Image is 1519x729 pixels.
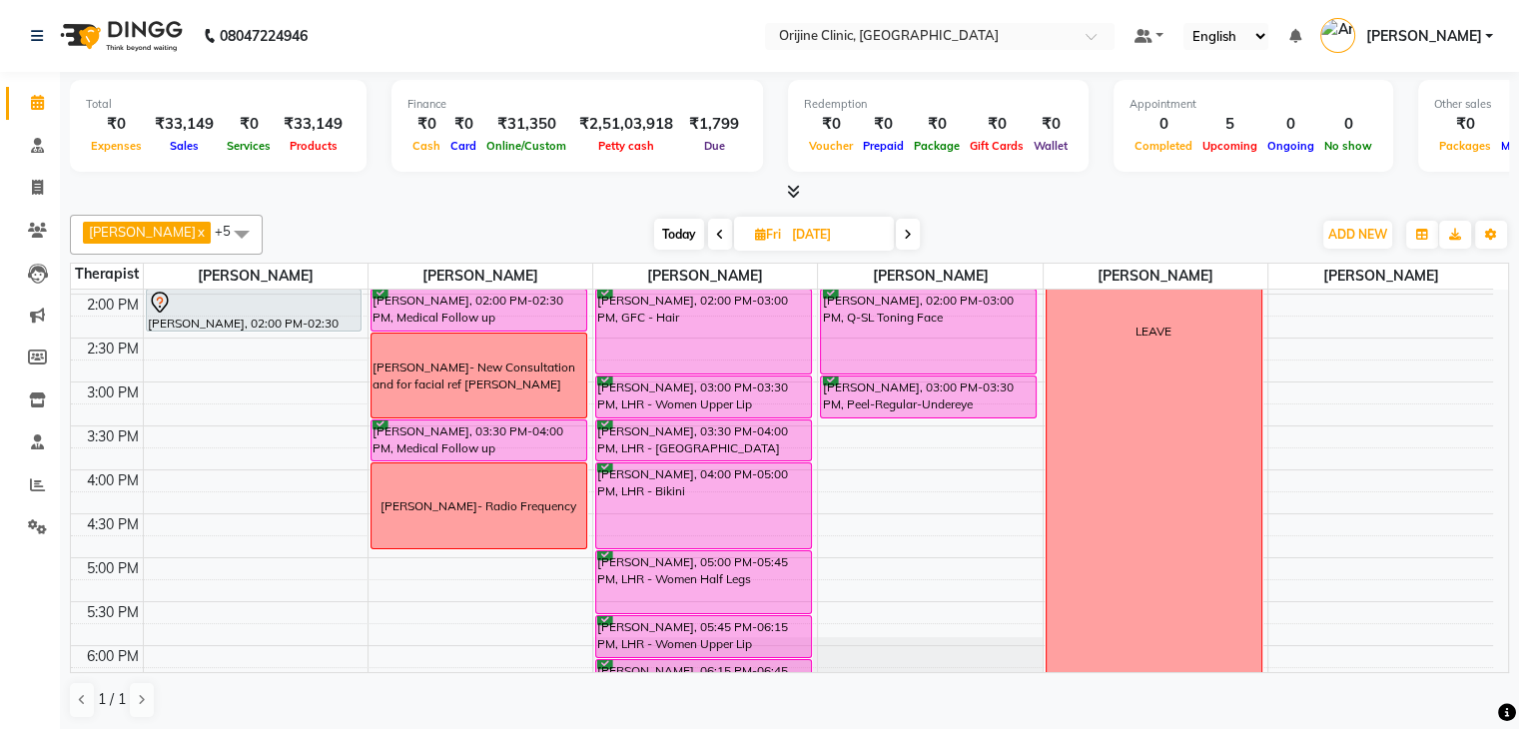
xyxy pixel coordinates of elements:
[1044,264,1267,289] span: [PERSON_NAME]
[593,264,817,289] span: [PERSON_NAME]
[215,223,246,239] span: +5
[596,463,811,548] div: [PERSON_NAME], 04:00 PM-05:00 PM, LHR - Bikini
[596,290,811,373] div: [PERSON_NAME], 02:00 PM-03:00 PM, GFC - Hair
[83,470,143,491] div: 4:00 PM
[1319,139,1377,153] span: No show
[144,264,368,289] span: [PERSON_NAME]
[83,514,143,535] div: 4:30 PM
[1323,221,1392,249] button: ADD NEW
[1268,264,1493,289] span: [PERSON_NAME]
[222,113,276,136] div: ₹0
[71,264,143,285] div: Therapist
[804,113,858,136] div: ₹0
[1130,96,1377,113] div: Appointment
[407,96,747,113] div: Finance
[909,139,965,153] span: Package
[1136,323,1171,341] div: LEAVE
[481,113,571,136] div: ₹31,350
[83,646,143,667] div: 6:00 PM
[1434,139,1496,153] span: Packages
[750,227,786,242] span: Fri
[83,602,143,623] div: 5:30 PM
[83,558,143,579] div: 5:00 PM
[86,113,147,136] div: ₹0
[1319,113,1377,136] div: 0
[786,220,886,250] input: 2025-09-05
[804,139,858,153] span: Voucher
[596,376,811,417] div: [PERSON_NAME], 03:00 PM-03:30 PM, LHR - Women Upper Lip
[407,113,445,136] div: ₹0
[821,290,1036,373] div: [PERSON_NAME], 02:00 PM-03:00 PM, Q-SL Toning Face
[1197,113,1262,136] div: 5
[481,139,571,153] span: Online/Custom
[596,420,811,460] div: [PERSON_NAME], 03:30 PM-04:00 PM, LHR - [GEOGRAPHIC_DATA]
[804,96,1073,113] div: Redemption
[83,339,143,360] div: 2:30 PM
[596,551,811,613] div: [PERSON_NAME], 05:00 PM-05:45 PM, LHR - Women Half Legs
[445,113,481,136] div: ₹0
[1197,139,1262,153] span: Upcoming
[83,426,143,447] div: 3:30 PM
[83,382,143,403] div: 3:00 PM
[51,8,188,64] img: logo
[596,616,811,657] div: [PERSON_NAME], 05:45 PM-06:15 PM, LHR - Women Upper Lip
[407,139,445,153] span: Cash
[681,113,747,136] div: ₹1,799
[220,8,308,64] b: 08047224946
[1262,113,1319,136] div: 0
[89,224,196,240] span: [PERSON_NAME]
[83,295,143,316] div: 2:00 PM
[1130,113,1197,136] div: 0
[858,139,909,153] span: Prepaid
[1328,227,1387,242] span: ADD NEW
[445,139,481,153] span: Card
[1029,139,1073,153] span: Wallet
[196,224,205,240] a: x
[858,113,909,136] div: ₹0
[147,290,362,331] div: [PERSON_NAME], 02:00 PM-02:30 PM, Medical Follow up
[86,96,351,113] div: Total
[1130,139,1197,153] span: Completed
[699,139,730,153] span: Due
[1434,113,1496,136] div: ₹0
[818,264,1042,289] span: [PERSON_NAME]
[965,139,1029,153] span: Gift Cards
[372,290,586,331] div: [PERSON_NAME], 02:00 PM-02:30 PM, Medical Follow up
[165,139,204,153] span: Sales
[276,113,351,136] div: ₹33,149
[654,219,704,250] span: Today
[1029,113,1073,136] div: ₹0
[965,113,1029,136] div: ₹0
[1320,18,1355,53] img: Archana Gaikwad
[380,497,576,515] div: [PERSON_NAME]- Radio Frequency
[1365,26,1481,47] span: [PERSON_NAME]
[147,113,222,136] div: ₹33,149
[86,139,147,153] span: Expenses
[222,139,276,153] span: Services
[98,689,126,710] span: 1 / 1
[372,420,586,460] div: [PERSON_NAME], 03:30 PM-04:00 PM, Medical Follow up
[369,264,592,289] span: [PERSON_NAME]
[571,113,681,136] div: ₹2,51,03,918
[1262,139,1319,153] span: Ongoing
[909,113,965,136] div: ₹0
[593,139,659,153] span: Petty cash
[821,376,1036,417] div: [PERSON_NAME], 03:00 PM-03:30 PM, Peel-Regular-Undereye
[285,139,343,153] span: Products
[596,660,811,700] div: [PERSON_NAME], 06:15 PM-06:45 PM, LHR - [GEOGRAPHIC_DATA]
[373,359,585,394] div: [PERSON_NAME]- New Consultation and for facial ref [PERSON_NAME]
